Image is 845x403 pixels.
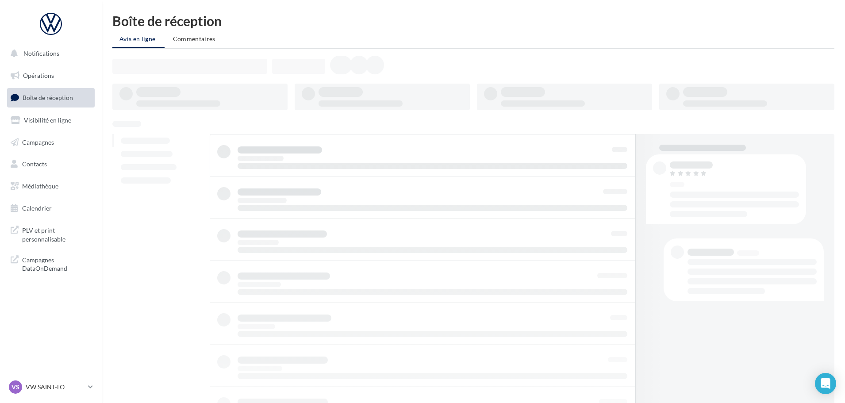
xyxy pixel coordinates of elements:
span: Contacts [22,160,47,168]
div: Boîte de réception [112,14,834,27]
a: Contacts [5,155,96,173]
span: Boîte de réception [23,94,73,101]
p: VW SAINT-LO [26,383,84,391]
button: Notifications [5,44,93,63]
span: Médiathèque [22,182,58,190]
a: Visibilité en ligne [5,111,96,130]
span: Campagnes [22,138,54,146]
span: PLV et print personnalisable [22,224,91,243]
span: Notifications [23,50,59,57]
a: Campagnes [5,133,96,152]
span: Campagnes DataOnDemand [22,254,91,273]
a: Opérations [5,66,96,85]
span: Calendrier [22,204,52,212]
a: Campagnes DataOnDemand [5,250,96,276]
a: PLV et print personnalisable [5,221,96,247]
span: VS [12,383,19,391]
a: Boîte de réception [5,88,96,107]
span: Visibilité en ligne [24,116,71,124]
a: VS VW SAINT-LO [7,379,95,395]
span: Opérations [23,72,54,79]
span: Commentaires [173,35,215,42]
a: Calendrier [5,199,96,218]
a: Médiathèque [5,177,96,196]
div: Open Intercom Messenger [815,373,836,394]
